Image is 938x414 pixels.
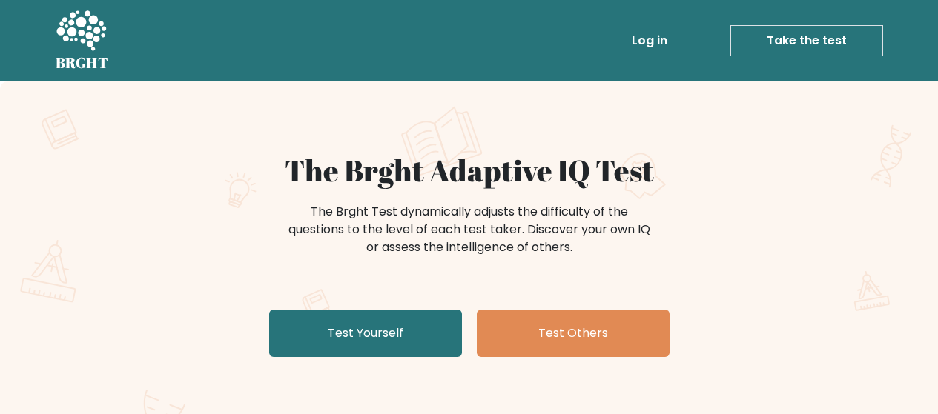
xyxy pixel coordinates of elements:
[56,6,109,76] a: BRGHT
[477,310,670,357] a: Test Others
[284,203,655,256] div: The Brght Test dynamically adjusts the difficulty of the questions to the level of each test take...
[108,153,831,188] h1: The Brght Adaptive IQ Test
[730,25,883,56] a: Take the test
[626,26,673,56] a: Log in
[56,54,109,72] h5: BRGHT
[269,310,462,357] a: Test Yourself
